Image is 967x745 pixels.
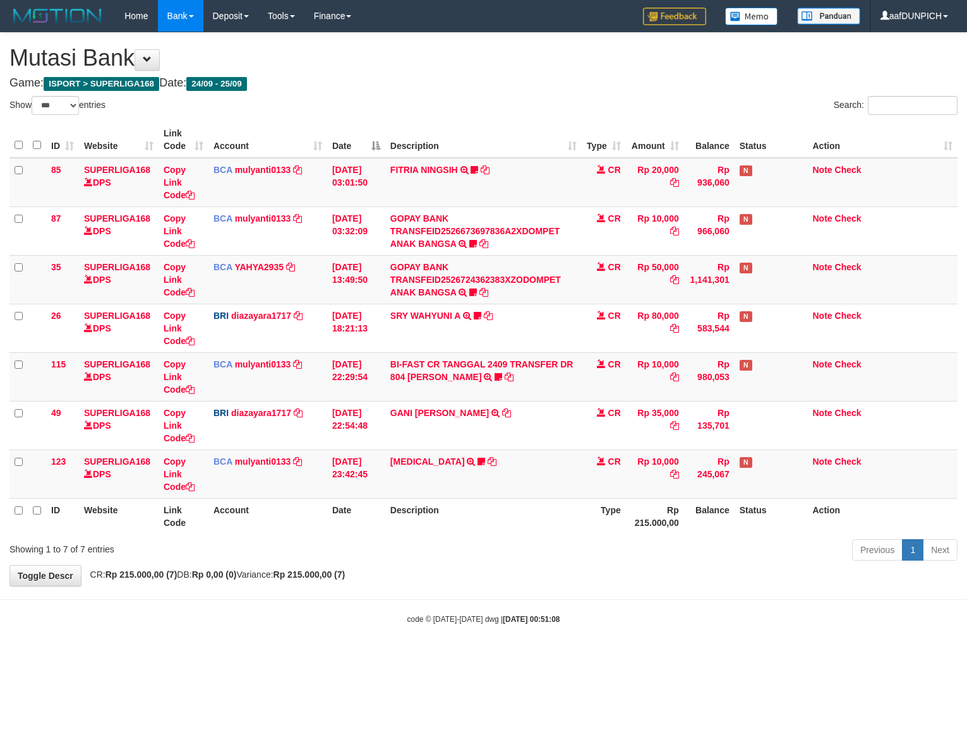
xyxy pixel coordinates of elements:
th: Rp 215.000,00 [626,498,684,534]
a: Note [813,165,832,175]
a: Copy mulyanti0133 to clipboard [293,456,302,467]
td: Rp 583,544 [684,304,735,352]
a: Note [813,456,832,467]
a: mulyanti0133 [235,213,291,223]
a: Toggle Descr [9,565,81,587]
a: Copy YAHYA2935 to clipboard [286,262,295,272]
strong: Rp 215.000,00 (7) [105,569,177,580]
a: Note [813,408,832,418]
a: mulyanti0133 [235,165,291,175]
a: Copy Link Code [164,165,195,200]
a: SRY WAHYUNI A [390,311,460,321]
td: DPS [79,450,159,498]
td: DPS [79,304,159,352]
a: Copy Rp 80,000 to clipboard [670,323,679,333]
span: 87 [51,213,61,223]
td: Rp 20,000 [626,158,684,207]
a: Check [835,213,862,223]
a: GANI [PERSON_NAME] [390,408,489,418]
th: Website [79,498,159,534]
a: SUPERLIGA168 [84,359,150,369]
th: Date [327,498,385,534]
td: [DATE] 03:32:09 [327,206,385,255]
th: ID: activate to sort column ascending [46,122,79,158]
a: Check [835,456,862,467]
a: Copy GOPAY BANK TRANSFEID2526724362383XZODOMPET ANAK BANGSA to clipboard [479,287,488,297]
img: Button%20Memo.svg [725,8,778,25]
a: SUPERLIGA168 [84,262,150,272]
a: Copy diazayara1717 to clipboard [294,408,303,418]
td: Rp 80,000 [626,304,684,352]
span: Has Note [740,360,752,371]
img: Feedback.jpg [643,8,706,25]
th: Account: activate to sort column ascending [208,122,327,158]
span: CR [608,359,621,369]
a: Copy Rp 10,000 to clipboard [670,372,679,382]
a: SUPERLIGA168 [84,165,150,175]
td: Rp 35,000 [626,401,684,450]
td: DPS [79,255,159,304]
a: Check [835,262,862,272]
a: FITRIA NINGSIH [390,165,458,175]
a: Copy Link Code [164,456,195,492]
td: Rp 936,060 [684,158,735,207]
a: 1 [902,539,923,561]
input: Search: [868,96,958,115]
label: Show entries [9,96,105,115]
strong: [DATE] 00:51:08 [503,615,560,624]
td: DPS [79,401,159,450]
th: Account [208,498,327,534]
a: Copy Link Code [164,408,195,443]
td: [DATE] 22:29:54 [327,352,385,401]
span: 49 [51,408,61,418]
img: MOTION_logo.png [9,6,105,25]
a: Copy Link Code [164,213,195,249]
span: 35 [51,262,61,272]
th: Type: activate to sort column ascending [582,122,626,158]
a: Copy FITRIA NINGSIH to clipboard [481,165,490,175]
td: DPS [79,352,159,401]
span: CR [608,311,621,321]
a: Copy GOPAY BANK TRANSFEID2526673697836A2XDOMPET ANAK BANGSA to clipboard [479,239,488,249]
a: Note [813,262,832,272]
span: 24/09 - 25/09 [186,77,247,91]
span: Has Note [740,263,752,273]
td: [DATE] 22:54:48 [327,401,385,450]
span: CR [608,262,621,272]
th: Action: activate to sort column ascending [808,122,958,158]
small: code © [DATE]-[DATE] dwg | [407,615,560,624]
a: [MEDICAL_DATA] [390,456,465,467]
th: ID [46,498,79,534]
span: Has Note [740,311,752,322]
a: Copy diazayara1717 to clipboard [294,311,303,321]
a: Note [813,359,832,369]
th: Balance [684,498,735,534]
a: Copy Link Code [164,262,195,297]
td: [DATE] 23:42:45 [327,450,385,498]
span: 26 [51,311,61,321]
span: Has Note [740,214,752,225]
span: BCA [213,262,232,272]
a: Copy Link Code [164,359,195,395]
span: Has Note [740,165,752,176]
span: 115 [51,359,66,369]
span: BCA [213,213,232,223]
img: panduan.png [797,8,860,25]
td: Rp 10,000 [626,450,684,498]
th: Status [735,498,808,534]
a: diazayara1717 [231,311,291,321]
th: Status [735,122,808,158]
th: Description [385,498,582,534]
a: Check [835,359,862,369]
span: BCA [213,359,232,369]
td: [DATE] 03:01:50 [327,158,385,207]
a: GOPAY BANK TRANSFEID2526724362383XZODOMPET ANAK BANGSA [390,262,561,297]
span: CR: DB: Variance: [84,569,345,580]
a: BI-FAST CR TANGGAL 2409 TRANSFER DR 804 [PERSON_NAME] [390,359,574,382]
th: Type [582,498,626,534]
span: BRI [213,408,229,418]
td: Rp 1,141,301 [684,255,735,304]
a: SUPERLIGA168 [84,456,150,467]
span: 85 [51,165,61,175]
span: BCA [213,165,232,175]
